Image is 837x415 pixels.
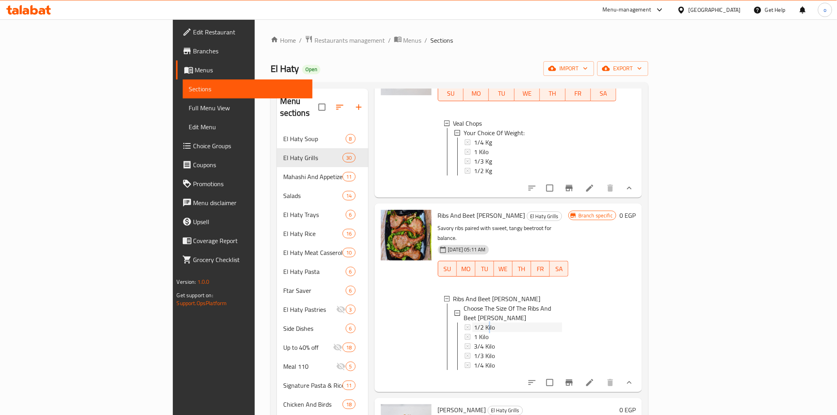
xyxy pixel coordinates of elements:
[193,160,306,170] span: Coupons
[467,88,486,99] span: MO
[515,85,540,101] button: WE
[176,60,312,79] a: Menus
[604,64,642,74] span: export
[283,210,346,219] span: El Haty Trays
[277,338,368,357] div: Up to 40% off18
[177,277,196,287] span: Version:
[277,186,368,205] div: Salads14
[283,153,343,162] div: El Haty Grills
[620,373,639,392] button: show more
[453,119,482,128] span: Veal Chops
[523,373,542,392] button: sort-choices
[346,306,355,313] span: 3
[314,36,385,45] span: Restaurants management
[534,263,547,275] span: FR
[441,263,454,275] span: SU
[176,174,312,193] a: Promotions
[346,287,355,294] span: 6
[550,64,588,74] span: import
[527,211,562,221] div: El Haty Grills
[271,35,648,45] nav: breadcrumb
[474,360,495,370] span: 1/4 Kilo
[489,85,514,101] button: TU
[283,305,336,314] div: El Haty Pastries
[550,261,568,277] button: SA
[193,198,306,207] span: Menu disclaimer
[388,36,391,45] li: /
[516,263,528,275] span: TH
[176,155,312,174] a: Coupons
[343,249,355,257] span: 10
[343,154,355,162] span: 30
[438,223,568,243] p: Savory ribs paired with sweet, tangy beetroot for balance.
[277,281,368,300] div: Ftar Saver6
[346,363,355,370] span: 5
[193,141,306,151] span: Choice Groups
[441,88,460,99] span: SU
[403,36,422,45] span: Menus
[283,343,333,352] div: Up to 40% off
[575,212,616,219] span: Branch specific
[346,210,356,219] div: items
[394,35,422,45] a: Menus
[438,209,525,221] span: Ribs And Beet [PERSON_NAME]
[283,248,343,257] span: El Haty Meat Casseroles
[474,332,489,341] span: 1 Kilo
[346,325,355,332] span: 6
[197,277,210,287] span: 1.0.0
[594,88,613,99] span: SA
[283,134,346,143] span: El Haty Soup
[540,85,565,101] button: TH
[620,179,639,198] button: show more
[176,23,312,41] a: Edit Restaurant
[283,400,343,409] span: Chicken And Birds
[343,192,355,200] span: 14
[513,261,531,277] button: TH
[305,35,385,45] a: Restaurants management
[343,382,355,389] span: 11
[474,341,495,351] span: 3/4 Kilo
[283,324,346,333] span: Side Dishes
[193,236,306,245] span: Coverage Report
[346,211,355,219] span: 6
[283,229,343,238] span: El Haty Rice
[343,229,355,238] div: items
[343,230,355,238] span: 16
[277,300,368,319] div: El Haty Pastries3
[346,324,356,333] div: items
[277,243,368,262] div: El Haty Meat Casseroles10
[349,98,368,117] button: Add section
[333,343,343,352] svg: Inactive section
[283,381,343,390] span: Signature Pasta & Rice
[176,250,312,269] a: Grocery Checklist
[601,373,620,392] button: delete
[474,351,495,360] span: 1/3 Kilo
[193,27,306,37] span: Edit Restaurant
[346,134,356,143] div: items
[277,148,368,167] div: El Haty Grills30
[824,6,826,14] span: o
[542,374,558,391] span: Select to update
[497,263,509,275] span: WE
[453,294,541,304] span: Ribs And Beet [PERSON_NAME]
[346,268,355,275] span: 6
[494,261,513,277] button: WE
[474,138,492,147] span: 1/4 Kg
[176,193,312,212] a: Menu disclaimer
[283,172,343,181] span: Mahashi And Appetizers
[189,103,306,113] span: Full Menu View
[283,362,336,371] div: Meal 110
[176,41,312,60] a: Branches
[177,290,213,300] span: Get support on:
[277,357,368,376] div: Meal 1105
[346,267,356,276] div: items
[189,84,306,94] span: Sections
[591,85,616,101] button: SA
[346,362,356,371] div: items
[457,261,475,277] button: MO
[277,262,368,281] div: El Haty Pasta6
[277,129,368,148] div: El Haty Soup8
[193,217,306,226] span: Upsell
[464,128,525,138] span: Your Choice Of Weight:
[523,179,542,198] button: sort-choices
